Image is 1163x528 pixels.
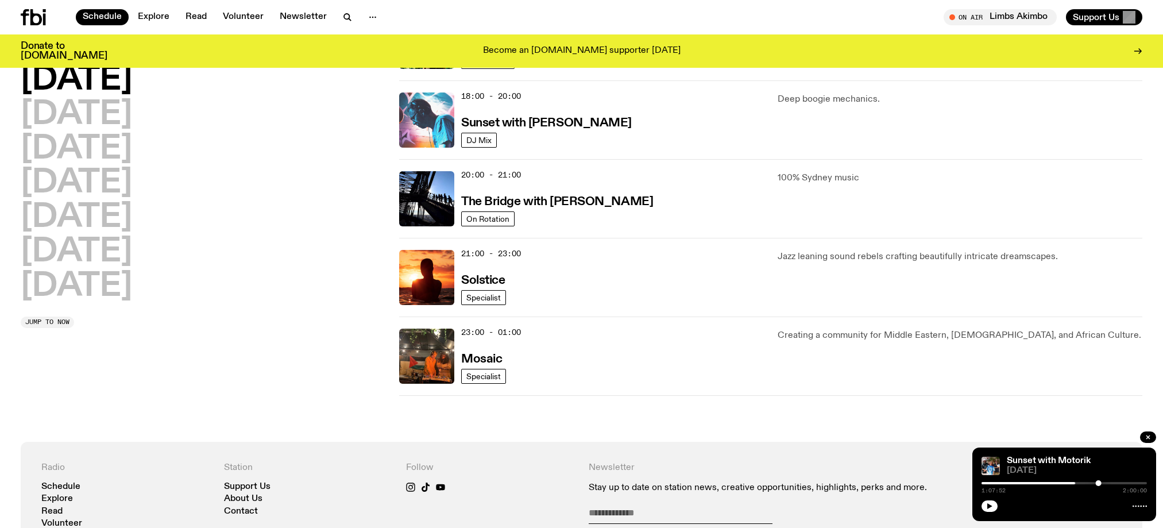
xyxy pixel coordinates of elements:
[41,483,80,491] a: Schedule
[76,9,129,25] a: Schedule
[461,353,502,365] h3: Mosaic
[1066,9,1142,25] button: Support Us
[461,194,653,208] a: The Bridge with [PERSON_NAME]
[466,372,501,380] span: Specialist
[461,327,521,338] span: 23:00 - 01:00
[41,519,82,528] a: Volunteer
[224,463,393,473] h4: Station
[1007,467,1147,475] span: [DATE]
[982,457,1000,475] img: Andrew, Reenie, and Pat stand in a row, smiling at the camera, in dappled light with a vine leafe...
[944,9,1057,25] button: On AirLimbs Akimbo
[461,117,632,129] h3: Sunset with [PERSON_NAME]
[216,9,271,25] a: Volunteer
[399,93,454,148] img: Simon Caldwell stands side on, looking downwards. He has headphones on. Behind him is a brightly ...
[21,133,132,165] button: [DATE]
[41,495,73,503] a: Explore
[778,171,1142,185] p: 100% Sydney music
[982,488,1006,494] span: 1:07:52
[461,211,515,226] a: On Rotation
[21,167,132,199] button: [DATE]
[778,329,1142,342] p: Creating a community for Middle Eastern, [DEMOGRAPHIC_DATA], and African Culture.
[483,46,681,56] p: Become an [DOMAIN_NAME] supporter [DATE]
[461,351,502,365] a: Mosaic
[21,317,74,328] button: Jump to now
[1073,12,1119,22] span: Support Us
[399,171,454,226] img: People climb Sydney's Harbour Bridge
[466,214,509,223] span: On Rotation
[224,507,258,516] a: Contact
[21,236,132,268] button: [DATE]
[179,9,214,25] a: Read
[21,99,132,131] button: [DATE]
[466,136,492,144] span: DJ Mix
[25,319,69,325] span: Jump to now
[21,64,132,97] button: [DATE]
[41,507,63,516] a: Read
[224,483,271,491] a: Support Us
[406,463,575,473] h4: Follow
[224,495,262,503] a: About Us
[589,483,940,494] p: Stay up to date on station news, creative opportunities, highlights, perks and more.
[461,196,653,208] h3: The Bridge with [PERSON_NAME]
[399,329,454,384] img: Tommy and Jono Playing at a fundraiser for Palestine
[21,202,132,234] button: [DATE]
[461,369,506,384] a: Specialist
[461,290,506,305] a: Specialist
[461,275,505,287] h3: Solstice
[466,293,501,302] span: Specialist
[461,169,521,180] span: 20:00 - 21:00
[461,272,505,287] a: Solstice
[461,91,521,102] span: 18:00 - 20:00
[131,9,176,25] a: Explore
[41,463,210,473] h4: Radio
[778,93,1142,106] p: Deep boogie mechanics.
[1123,488,1147,494] span: 2:00:00
[273,9,334,25] a: Newsletter
[461,115,632,129] a: Sunset with [PERSON_NAME]
[461,248,521,259] span: 21:00 - 23:00
[21,271,132,303] button: [DATE]
[461,133,497,148] a: DJ Mix
[399,250,454,305] img: A girl standing in the ocean as waist level, staring into the rise of the sun.
[21,41,107,61] h3: Donate to [DOMAIN_NAME]
[778,250,1142,264] p: Jazz leaning sound rebels crafting beautifully intricate dreamscapes.
[1007,456,1091,465] a: Sunset with Motorik
[589,463,940,473] h4: Newsletter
